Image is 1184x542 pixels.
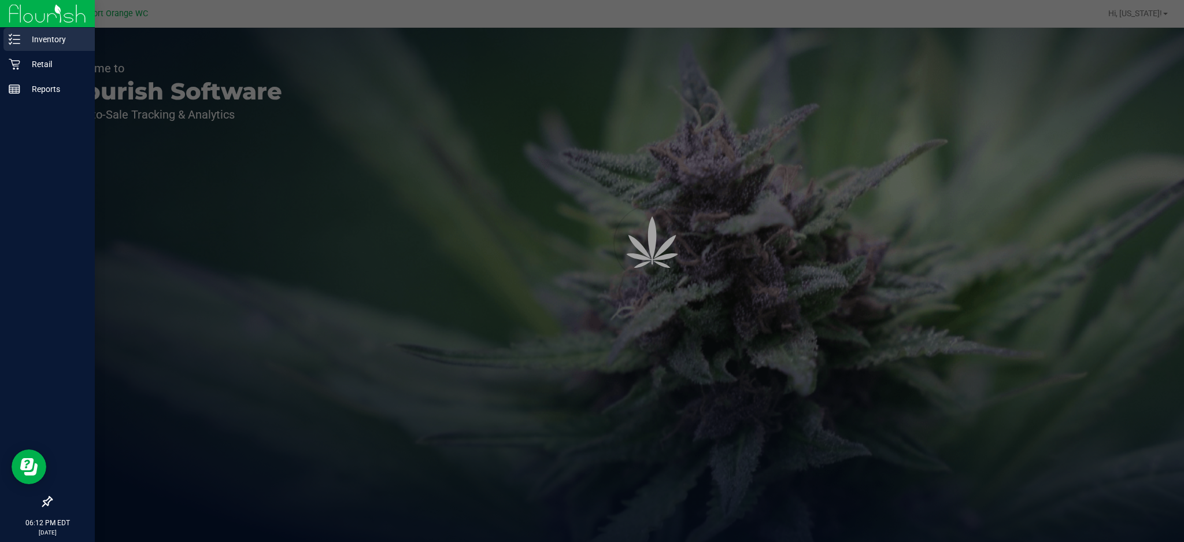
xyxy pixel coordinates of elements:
iframe: Resource center [12,449,46,484]
inline-svg: Reports [9,83,20,95]
p: Inventory [20,32,90,46]
p: Retail [20,57,90,71]
p: [DATE] [5,528,90,537]
p: Reports [20,82,90,96]
p: 06:12 PM EDT [5,518,90,528]
inline-svg: Retail [9,58,20,70]
inline-svg: Inventory [9,34,20,45]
